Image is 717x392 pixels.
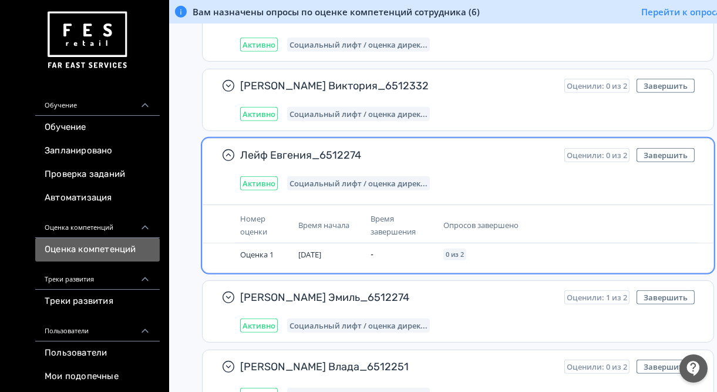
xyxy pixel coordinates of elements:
[193,6,480,18] span: Вам назначены опросы по оценке компетенций сотрудника (6)
[240,148,555,162] span: Лейф Евгения_6512274
[35,262,160,290] div: Треки развития
[240,79,555,93] span: [PERSON_NAME] Виктория_6512332
[243,321,275,330] span: Активно
[567,81,627,91] span: Оценили: 0 из 2
[290,40,427,49] span: Социальный лифт / оценка директора магазина
[35,313,160,341] div: Пользователи
[637,79,695,93] button: Завершить
[35,210,160,238] div: Оценка компетенций
[371,213,416,237] span: Время завершения
[35,365,160,388] a: Мои подопечные
[298,220,349,230] span: Время начала
[298,249,321,260] span: [DATE]
[366,243,438,266] td: -
[567,293,627,302] span: Оценили: 1 из 2
[45,7,129,73] img: https://files.teachbase.ru/system/account/57463/logo/medium-936fc5084dd2c598f50a98b9cbe0469a.png
[35,116,160,139] a: Обучение
[240,213,267,237] span: Номер оценки
[567,150,627,160] span: Оценили: 0 из 2
[35,290,160,313] a: Треки развития
[35,139,160,163] a: Запланировано
[35,163,160,186] a: Проверка заданий
[35,88,160,116] div: Обучение
[443,220,519,230] span: Опросов завершено
[446,251,464,258] span: 0 из 2
[290,109,427,119] span: Социальный лифт / оценка директора магазина
[35,238,160,262] a: Оценка компетенций
[243,40,275,49] span: Активно
[567,362,627,371] span: Оценили: 0 из 2
[290,321,427,330] span: Социальный лифт / оценка директора магазина
[637,290,695,304] button: Завершить
[637,148,695,162] button: Завершить
[240,249,274,260] span: Оценка 1
[35,186,160,210] a: Автоматизация
[240,290,555,304] span: [PERSON_NAME] Эмиль_6512274
[290,179,427,188] span: Социальный лифт / оценка директора магазина
[243,109,275,119] span: Активно
[35,341,160,365] a: Пользователи
[637,360,695,374] button: Завершить
[240,360,555,374] span: [PERSON_NAME] Влада_6512251
[243,179,275,188] span: Активно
